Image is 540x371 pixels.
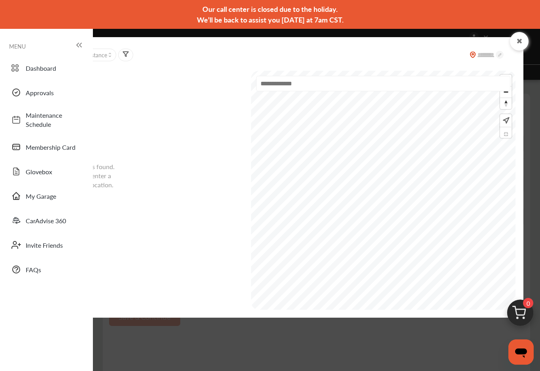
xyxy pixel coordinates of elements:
[7,137,85,157] a: Membership Card
[7,161,85,182] a: Glovebox
[7,82,85,103] a: Approvals
[26,88,81,97] span: Approvals
[523,298,533,308] span: 0
[26,192,81,201] span: My Garage
[26,111,81,129] span: Maintenance Schedule
[9,43,26,49] span: MENU
[7,186,85,206] a: My Garage
[7,259,85,280] a: FAQs
[26,167,81,176] span: Glovebox
[26,216,81,225] span: CarAdvise 360
[7,235,85,255] a: Invite Friends
[26,64,81,73] span: Dashboard
[508,339,534,365] iframe: Button to launch messaging window
[501,296,539,334] img: cart_icon.3d0951e8.svg
[26,143,81,152] span: Membership Card
[7,210,85,231] a: CarAdvise 360
[26,265,81,274] span: FAQs
[7,107,85,133] a: Maintenance Schedule
[7,58,85,78] a: Dashboard
[26,241,81,250] span: Invite Friends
